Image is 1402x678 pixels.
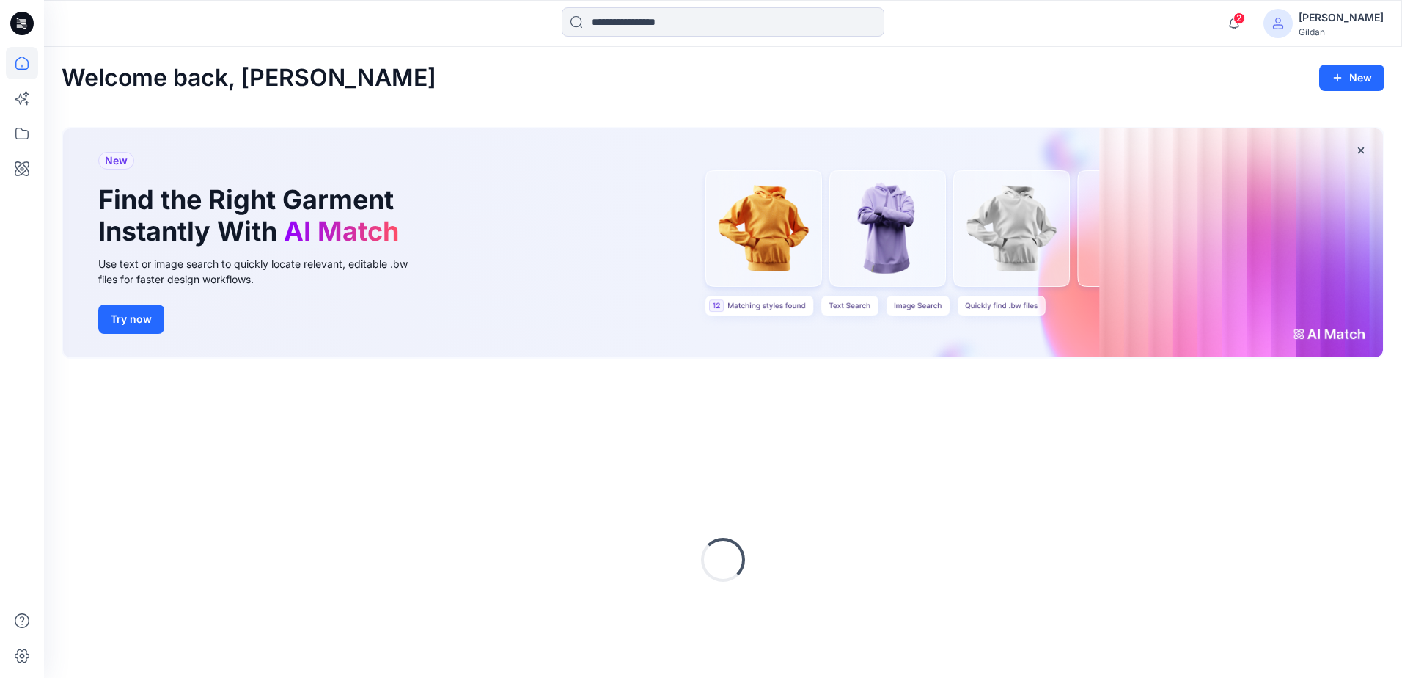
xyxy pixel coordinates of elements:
[1299,26,1384,37] div: Gildan
[1299,9,1384,26] div: [PERSON_NAME]
[98,184,406,247] h1: Find the Right Garment Instantly With
[98,305,164,334] button: Try now
[105,152,128,169] span: New
[1319,65,1384,91] button: New
[62,65,436,92] h2: Welcome back, [PERSON_NAME]
[98,256,428,287] div: Use text or image search to quickly locate relevant, editable .bw files for faster design workflows.
[284,215,399,247] span: AI Match
[1272,18,1284,29] svg: avatar
[1233,12,1245,24] span: 2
